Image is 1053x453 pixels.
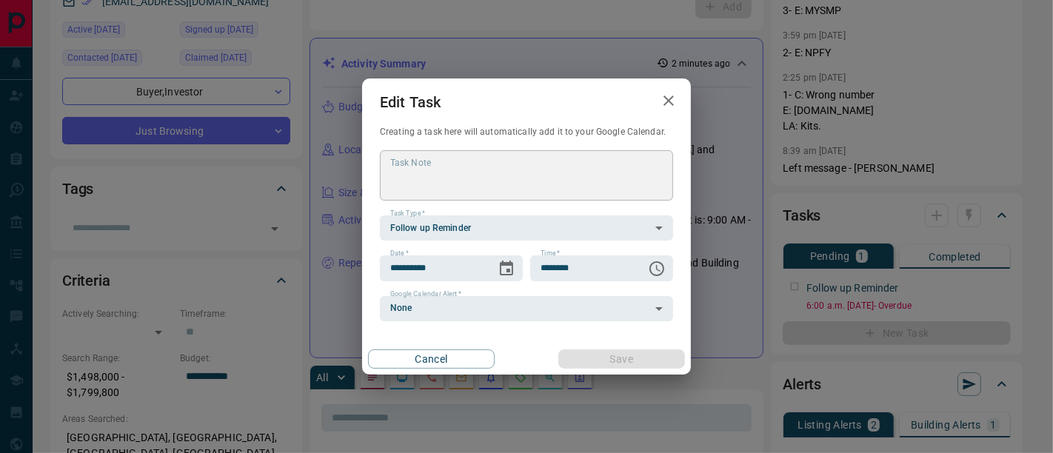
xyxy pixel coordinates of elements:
[368,349,495,369] button: Cancel
[380,126,673,138] p: Creating a task here will automatically add it to your Google Calendar.
[380,296,673,321] div: None
[380,215,673,241] div: Follow up Reminder
[390,209,425,218] label: Task Type
[541,249,560,258] label: Time
[362,78,458,126] h2: Edit Task
[492,254,521,283] button: Choose date, selected date is Oct 16, 2025
[390,249,409,258] label: Date
[642,254,672,283] button: Choose time, selected time is 6:00 AM
[390,289,461,299] label: Google Calendar Alert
